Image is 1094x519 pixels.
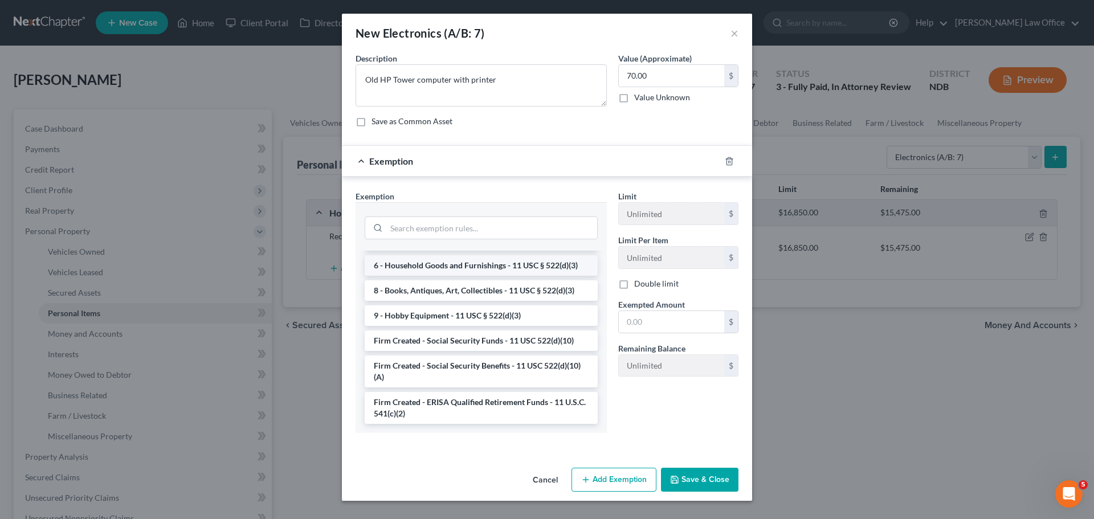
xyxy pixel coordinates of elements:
[572,468,656,492] button: Add Exemption
[661,468,738,492] button: Save & Close
[365,280,598,301] li: 8 - Books, Antiques, Art, Collectibles - 11 USC § 522(d)(3)
[365,392,598,424] li: Firm Created - ERISA Qualified Retirement Funds - 11 U.S.C. 541(c)(2)
[524,469,567,492] button: Cancel
[618,342,685,354] label: Remaining Balance
[365,255,598,276] li: 6 - Household Goods and Furnishings - 11 USC § 522(d)(3)
[356,191,394,201] span: Exemption
[372,116,452,127] label: Save as Common Asset
[724,355,738,377] div: $
[619,65,724,87] input: 0.00
[634,92,690,103] label: Value Unknown
[619,203,724,224] input: --
[724,311,738,333] div: $
[365,330,598,351] li: Firm Created - Social Security Funds - 11 USC 522(d)(10)
[618,52,692,64] label: Value (Approximate)
[724,203,738,224] div: $
[1079,480,1088,489] span: 5
[386,217,597,239] input: Search exemption rules...
[619,355,724,377] input: --
[365,355,598,387] li: Firm Created - Social Security Benefits - 11 USC 522(d)(10)(A)
[619,311,724,333] input: 0.00
[618,234,668,246] label: Limit Per Item
[356,54,397,63] span: Description
[618,300,685,309] span: Exempted Amount
[724,65,738,87] div: $
[730,26,738,40] button: ×
[365,305,598,326] li: 9 - Hobby Equipment - 11 USC § 522(d)(3)
[356,25,485,41] div: New Electronics (A/B: 7)
[1055,480,1083,508] iframe: Intercom live chat
[724,247,738,268] div: $
[619,247,724,268] input: --
[369,156,413,166] span: Exemption
[634,278,679,289] label: Double limit
[618,191,636,201] span: Limit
